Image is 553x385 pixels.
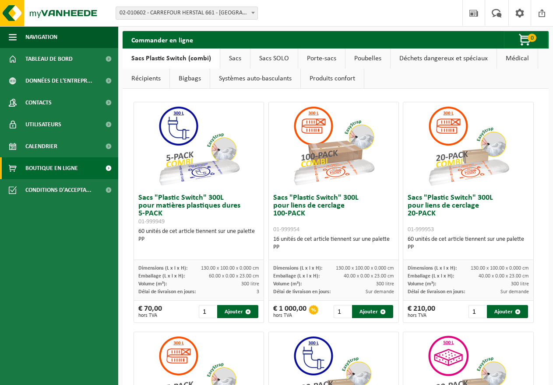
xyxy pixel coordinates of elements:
div: PP [273,243,394,251]
span: 130.00 x 100.00 x 0.000 cm [336,266,394,271]
span: 3 [257,289,259,295]
div: 60 unités de cet article tiennent sur une palette [408,236,529,251]
span: 01-999953 [408,226,434,233]
span: hors TVA [408,313,435,318]
span: Emballage (L x l x H): [138,274,185,279]
a: Sacs [220,49,250,69]
span: Boutique en ligne [25,157,78,179]
a: Systèmes auto-basculants [210,69,300,89]
a: Sacs Plastic Switch (combi) [123,49,220,69]
a: Bigbags [170,69,210,89]
button: Ajouter [487,305,528,318]
span: 02-010602 - CARREFOUR HERSTAL 661 - HERSTAL [116,7,257,19]
span: 300 litre [511,281,529,287]
a: Porte-sacs [298,49,345,69]
span: Conditions d'accepta... [25,179,92,201]
button: Ajouter [352,305,393,318]
span: 300 litre [376,281,394,287]
div: PP [138,236,260,243]
span: 02-010602 - CARREFOUR HERSTAL 661 - HERSTAL [116,7,258,20]
span: hors TVA [138,313,162,318]
input: 1 [334,305,352,318]
h3: Sacs "Plastic Switch" 300L pour liens de cerclage 100-PACK [273,194,394,233]
h2: Commander en ligne [123,31,202,48]
span: Contacts [25,92,52,114]
span: Navigation [25,26,57,48]
span: 0 [528,34,536,42]
div: € 210,00 [408,305,435,318]
span: Volume (m³): [138,281,167,287]
span: Utilisateurs [25,114,61,135]
span: 300 litre [241,281,259,287]
span: Dimensions (L x l x H): [408,266,457,271]
h3: Sacs "Plastic Switch" 300L pour matières plastiques dures 5-PACK [138,194,260,225]
span: Délai de livraison en jours: [273,289,331,295]
span: 130.00 x 100.00 x 0.000 cm [201,266,259,271]
span: 60.00 x 0.00 x 23.00 cm [209,274,259,279]
div: 16 unités de cet article tiennent sur une palette [273,236,394,251]
span: 01-999954 [273,226,299,233]
span: 40.00 x 0.00 x 23.00 cm [479,274,529,279]
span: Sur demande [366,289,394,295]
span: Dimensions (L x l x H): [273,266,322,271]
span: Volume (m³): [408,281,436,287]
span: Délai de livraison en jours: [138,289,196,295]
button: Ajouter [217,305,258,318]
div: € 70,00 [138,305,162,318]
h3: Sacs "Plastic Switch" 300L pour liens de cerclage 20-PACK [408,194,529,233]
a: Médical [497,49,538,69]
span: Données de l'entrepr... [25,70,92,92]
a: Déchets dangereux et spéciaux [391,49,497,69]
span: Emballage (L x l x H): [408,274,454,279]
button: 0 [504,31,548,49]
span: 01-999949 [138,219,165,225]
input: 1 [199,305,217,318]
span: Délai de livraison en jours: [408,289,465,295]
span: Volume (m³): [273,281,302,287]
span: 40.00 x 0.00 x 23.00 cm [344,274,394,279]
span: Dimensions (L x l x H): [138,266,187,271]
img: 01-999954 [290,102,377,190]
input: 1 [468,305,486,318]
a: Poubelles [345,49,390,69]
a: Sacs SOLO [250,49,298,69]
a: Récipients [123,69,169,89]
span: Sur demande [500,289,529,295]
a: Produits confort [301,69,364,89]
span: hors TVA [273,313,306,318]
img: 01-999953 [425,102,512,190]
span: Emballage (L x l x H): [273,274,320,279]
div: PP [408,243,529,251]
div: € 1 000,00 [273,305,306,318]
span: 130.00 x 100.00 x 0.000 cm [471,266,529,271]
span: Calendrier [25,135,57,157]
span: Tableau de bord [25,48,73,70]
img: 01-999949 [155,102,243,190]
div: 60 unités de cet article tiennent sur une palette [138,228,260,243]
